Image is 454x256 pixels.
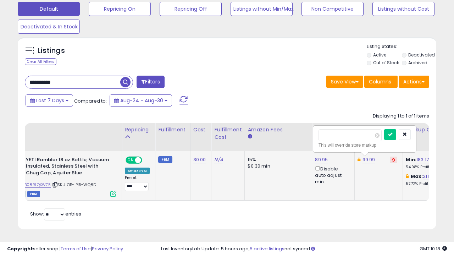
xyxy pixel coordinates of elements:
[408,60,427,66] label: Archived
[36,97,64,104] span: Last 7 Days
[416,156,429,163] a: 183.17
[367,43,436,50] p: Listing States:
[408,52,435,58] label: Deactivated
[120,97,163,104] span: Aug-24 - Aug-30
[250,245,284,252] a: 5 active listings
[362,156,375,163] a: 99.99
[27,191,40,197] span: FBM
[38,46,65,56] h5: Listings
[125,175,150,191] div: Preset:
[369,78,391,85] span: Columns
[193,126,209,134] div: Cost
[373,52,386,58] label: Active
[126,157,135,163] span: ON
[61,245,91,252] a: Terms of Use
[24,182,51,188] a: B08RLQXW75
[248,126,309,134] div: Amazon Fees
[326,76,363,88] button: Save View
[423,173,436,180] a: 211.60
[231,2,293,16] button: Listings without Min/Max
[161,246,447,252] div: Last InventoryLab Update: 5 hours ago, not synced.
[125,168,150,174] div: Amazon AI
[7,245,33,252] strong: Copyright
[319,142,411,149] div: This will override store markup
[25,58,56,65] div: Clear All Filters
[399,76,429,88] button: Actions
[406,156,416,163] b: Min:
[315,165,349,185] div: Disable auto adjust min
[248,157,306,163] div: 15%
[364,76,398,88] button: Columns
[7,246,123,252] div: seller snap | |
[52,182,96,187] span: | SKU: OB-IPI5-WQ8D
[420,245,447,252] span: 2025-09-7 10:18 GMT
[160,2,222,16] button: Repricing Off
[26,157,112,178] b: YETI Rambler 18 oz Bottle, Vacuum Insulated, Stainless Steel with Chug Cap, Aquifer Blue
[373,60,399,66] label: Out of Stock
[193,156,206,163] a: 30.00
[372,2,434,16] button: Listings without Cost
[18,20,80,34] button: Deactivated & In Stock
[18,2,80,16] button: Default
[137,76,164,88] button: Filters
[158,156,172,163] small: FBM
[214,156,223,163] a: N/A
[301,2,364,16] button: Non Competitive
[110,94,172,107] button: Aug-24 - Aug-30
[26,94,73,107] button: Last 7 Days
[92,245,123,252] a: Privacy Policy
[373,113,429,120] div: Displaying 1 to 1 of 1 items
[214,126,242,141] div: Fulfillment Cost
[158,126,187,134] div: Fulfillment
[141,157,153,163] span: OFF
[248,134,252,140] small: Amazon Fees.
[411,173,423,180] b: Max:
[74,98,107,104] span: Compared to:
[125,126,152,134] div: Repricing
[89,2,151,16] button: Repricing On
[30,211,81,217] span: Show: entries
[8,126,119,134] div: Title
[248,163,306,169] div: $0.30 min
[315,156,328,163] a: 89.95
